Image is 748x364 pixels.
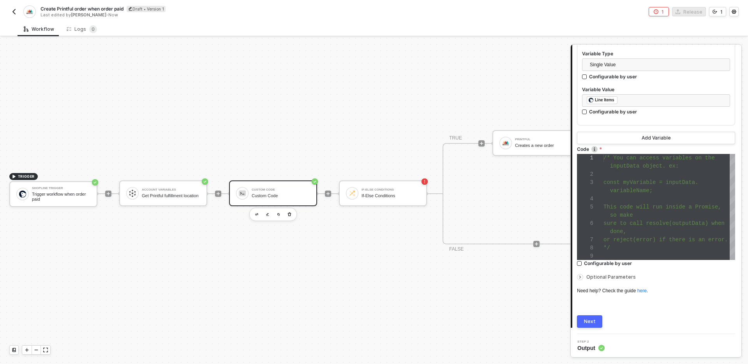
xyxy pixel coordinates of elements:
div: Configurable by user [589,73,637,80]
span: icon-success-page [312,178,318,185]
span: icon-edit [128,7,132,11]
div: Account Variables [142,188,200,191]
img: integration-icon [26,8,33,15]
div: Optional Parameters [577,273,735,281]
span: icon-minus [34,348,39,352]
span: icon-play [479,141,484,146]
div: FALSE [449,246,464,253]
span: icon-play [326,191,330,196]
span: so make [610,212,633,218]
div: Creates a new order [515,143,573,148]
div: 1 [577,154,593,162]
span: icon-arrow-right-small [578,275,582,279]
img: back [11,9,17,15]
span: Create Printful order when order paid [41,5,123,12]
div: Line Items [595,97,614,104]
div: Need help? Check the guide . [577,288,735,294]
img: icon [239,190,246,197]
div: Configurable by user [589,108,637,115]
img: fieldIcon [589,98,593,102]
button: 1 [709,7,726,16]
div: 5 [577,203,593,211]
div: Get Printful fulfillment location [142,193,200,198]
label: Variable Value [582,86,730,93]
label: Code [577,146,735,152]
img: copy-block [277,213,280,216]
div: If-Else Conditions [362,193,420,198]
button: Release [672,7,706,16]
div: Custom Code [252,193,310,198]
span: icon-play [216,191,221,196]
img: edit-cred [266,213,269,216]
button: 1 [649,7,669,16]
div: 6 [577,219,593,228]
div: Next [584,318,596,325]
div: Last edited by - Now [41,12,373,18]
label: Variable Type [582,50,730,57]
div: Custom Code [252,188,310,191]
button: edit-cred [263,210,272,219]
span: icon-play [25,348,29,352]
img: edit-cred [255,213,258,216]
img: icon [129,190,136,197]
span: Step 2 [577,340,605,343]
button: Add Variable [577,132,735,144]
span: TRIGGER [18,173,35,180]
span: This code will run inside a Promise, [603,204,721,210]
div: TRUE [449,134,462,142]
img: icon-info [591,146,598,152]
div: Add Variable [642,135,671,141]
div: 4 [577,195,593,203]
span: icon-play [106,191,111,196]
span: [PERSON_NAME] [71,12,106,18]
div: Shopline Trigger [32,187,90,190]
span: icon-error-page [422,178,428,185]
div: 7 [577,236,593,244]
div: 1 [662,9,664,15]
div: If-Else Conditions [362,188,420,191]
span: sure to call resolve(outputData) when [603,220,725,226]
span: Optional Parameters [586,274,636,280]
span: icon-success-page [92,179,98,186]
span: icon-play [12,174,16,179]
span: const myVariable = inputData. [603,179,699,186]
div: 8 [577,244,593,252]
sup: 0 [89,25,97,33]
div: Trigger workflow when order paid [32,192,90,201]
span: Single Value [590,59,725,71]
button: back [9,7,19,16]
span: inputData object. ex: [610,163,679,169]
div: 2 [577,170,593,178]
img: icon [349,190,356,197]
span: icon-settings [732,9,736,14]
div: Configurable by user [584,260,632,267]
span: /* You can access variables on the [603,155,715,161]
span: icon-play [534,242,539,246]
button: edit-cred [252,210,261,219]
span: icon-error-page [654,9,658,14]
div: 3 [577,178,593,187]
span: or reject(error) if there is an error. [603,237,728,243]
span: variableName; [610,187,653,194]
span: Output [577,344,605,352]
div: Logs [67,25,97,33]
a: here [637,288,647,293]
span: icon-success-page [202,178,208,185]
div: Draft • Version 1 [127,6,166,12]
img: icon [502,140,509,147]
div: 9 [577,252,593,260]
span: done, [610,228,626,235]
img: icon [19,191,26,198]
div: Printful [515,138,573,141]
div: 1 [720,9,723,15]
button: copy-block [274,210,283,219]
div: Workflow [24,26,54,32]
span: icon-expand [43,348,48,352]
span: icon-versioning [713,9,717,14]
button: Next [577,315,602,328]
